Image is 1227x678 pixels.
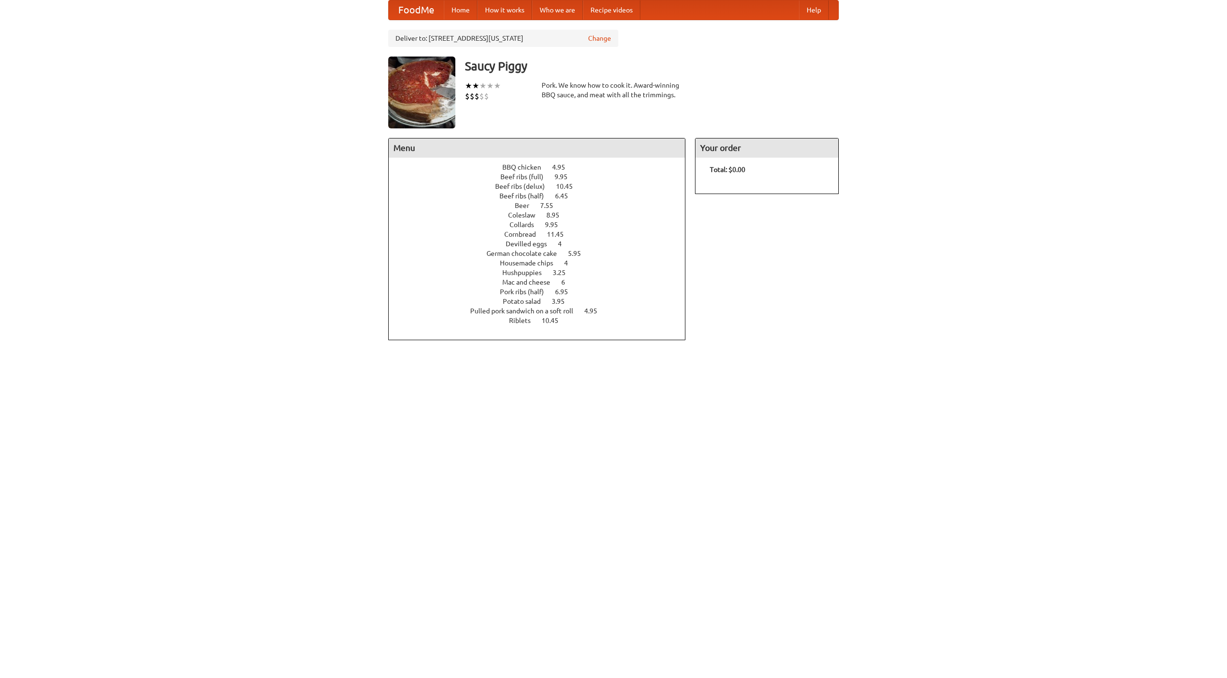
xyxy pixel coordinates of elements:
h4: Your order [695,138,838,158]
span: 10.45 [556,183,582,190]
a: Who we are [532,0,583,20]
span: Beef ribs (full) [500,173,553,181]
span: 9.95 [555,173,577,181]
li: $ [479,91,484,102]
a: Mac and cheese 6 [502,278,583,286]
span: Cornbread [504,230,545,238]
a: Hushpuppies 3.25 [502,269,583,276]
span: 9.95 [545,221,567,229]
a: Home [444,0,477,20]
a: Riblets 10.45 [509,317,576,324]
span: Devilled eggs [506,240,556,248]
h3: Saucy Piggy [465,57,839,76]
li: ★ [486,80,494,91]
span: 6 [561,278,575,286]
a: Beef ribs (full) 9.95 [500,173,585,181]
li: ★ [494,80,501,91]
a: BBQ chicken 4.95 [502,163,583,171]
a: Pulled pork sandwich on a soft roll 4.95 [470,307,615,315]
li: $ [475,91,479,102]
span: 6.95 [555,288,578,296]
span: Pork ribs (half) [500,288,554,296]
a: Change [588,34,611,43]
li: ★ [472,80,479,91]
span: Beef ribs (half) [499,192,554,200]
li: $ [484,91,489,102]
a: Collards 9.95 [509,221,576,229]
span: German chocolate cake [486,250,567,257]
h4: Menu [389,138,685,158]
span: 4 [564,259,578,267]
a: Beef ribs (half) 6.45 [499,192,586,200]
span: Coleslaw [508,211,545,219]
span: Collards [509,221,544,229]
img: angular.jpg [388,57,455,128]
span: BBQ chicken [502,163,551,171]
span: 8.95 [546,211,569,219]
a: Help [799,0,829,20]
a: Pork ribs (half) 6.95 [500,288,586,296]
li: $ [465,91,470,102]
li: ★ [479,80,486,91]
span: 3.25 [553,269,575,276]
span: Hushpuppies [502,269,551,276]
b: Total: $0.00 [710,166,745,173]
span: 4.95 [584,307,607,315]
a: German chocolate cake 5.95 [486,250,599,257]
span: Pulled pork sandwich on a soft roll [470,307,583,315]
a: Housemade chips 4 [500,259,586,267]
div: Pork. We know how to cook it. Award-winning BBQ sauce, and meat with all the trimmings. [542,80,685,100]
span: Riblets [509,317,540,324]
span: Housemade chips [500,259,563,267]
a: Recipe videos [583,0,640,20]
a: Coleslaw 8.95 [508,211,577,219]
a: Beer 7.55 [515,202,571,209]
a: Potato salad 3.95 [503,298,582,305]
span: Beef ribs (delux) [495,183,555,190]
span: 4 [558,240,571,248]
span: 4.95 [552,163,575,171]
a: How it works [477,0,532,20]
div: Deliver to: [STREET_ADDRESS][US_STATE] [388,30,618,47]
li: ★ [465,80,472,91]
li: $ [470,91,475,102]
span: 10.45 [542,317,568,324]
span: 11.45 [547,230,573,238]
span: 3.95 [552,298,574,305]
span: Mac and cheese [502,278,560,286]
span: Potato salad [503,298,550,305]
span: 5.95 [568,250,590,257]
a: Beef ribs (delux) 10.45 [495,183,590,190]
span: Beer [515,202,539,209]
a: Devilled eggs 4 [506,240,579,248]
a: FoodMe [389,0,444,20]
span: 7.55 [540,202,563,209]
a: Cornbread 11.45 [504,230,581,238]
span: 6.45 [555,192,578,200]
